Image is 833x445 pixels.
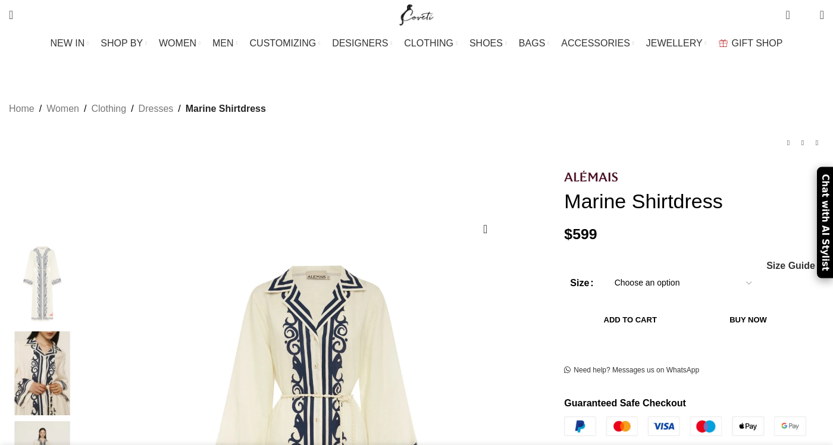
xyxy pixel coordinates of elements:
label: Size [570,275,593,291]
div: My Wishlist [799,3,811,27]
img: GiftBag [719,39,728,47]
a: BAGS [519,32,549,55]
a: DESIGNERS [332,32,392,55]
span: SHOP BY [101,37,143,49]
span: DESIGNERS [332,37,388,49]
button: Add to cart [570,308,690,333]
a: MEN [212,32,237,55]
button: Buy now [696,308,800,333]
img: guaranteed-safe-checkout-bordered.j [564,416,806,436]
img: Alemais [6,331,79,415]
a: SHOES [469,32,507,55]
a: Site logo [397,9,437,19]
span: 0 [801,12,810,21]
a: GIFT SHOP [719,32,783,55]
span: JEWELLERY [646,37,703,49]
bdi: 599 [564,226,597,242]
a: WOMEN [159,32,201,55]
a: Clothing [91,101,126,117]
a: Need help? Messages us on WhatsApp [564,366,699,375]
a: SHOP BY [101,32,147,55]
div: Main navigation [3,32,830,55]
a: Next product [810,136,824,150]
span: CLOTHING [404,37,453,49]
a: CLOTHING [404,32,458,55]
span: Marine Shirtdress [186,101,266,117]
a: JEWELLERY [646,32,707,55]
a: Home [9,101,35,117]
span: BAGS [519,37,545,49]
img: Alemais [6,242,79,325]
span: GIFT SHOP [732,37,783,49]
span: CUSTOMIZING [250,37,317,49]
span: WOMEN [159,37,196,49]
nav: Breadcrumb [9,101,266,117]
span: $ [564,226,572,242]
a: Size Guide [766,261,815,271]
a: NEW IN [51,32,89,55]
span: ACCESSORIES [561,37,630,49]
strong: Guaranteed Safe Checkout [564,398,686,408]
img: Alemais [564,171,618,181]
span: SHOES [469,37,503,49]
h1: Marine Shirtdress [564,189,824,214]
span: NEW IN [51,37,85,49]
a: Previous product [781,136,796,150]
span: MEN [212,37,234,49]
a: Search [3,3,19,27]
a: 0 [779,3,796,27]
span: 0 [787,6,796,15]
a: ACCESSORIES [561,32,634,55]
a: Women [46,101,79,117]
a: CUSTOMIZING [250,32,321,55]
a: Dresses [139,101,174,117]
